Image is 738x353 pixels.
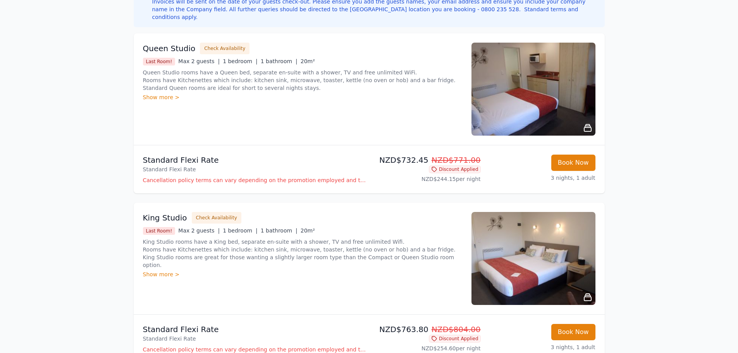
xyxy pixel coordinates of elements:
button: Book Now [551,324,595,340]
span: Discount Applied [429,335,481,343]
p: NZD$254.60 per night [372,344,481,352]
p: King Studio rooms have a King bed, separate en-suite with a shower, TV and free unlimited Wifi. R... [143,238,462,269]
span: Max 2 guests | [178,58,220,64]
span: Max 2 guests | [178,227,220,234]
p: NZD$244.15 per night [372,175,481,183]
span: Last Room! [143,58,175,65]
p: Standard Flexi Rate [143,165,366,173]
p: Standard Flexi Rate [143,335,366,343]
p: 3 nights, 1 adult [487,174,595,182]
span: 1 bathroom | [261,58,298,64]
span: 1 bedroom | [223,58,258,64]
span: 1 bathroom | [261,227,298,234]
p: 3 nights, 1 adult [487,343,595,351]
p: Cancellation policy terms can vary depending on the promotion employed and the time of stay of th... [143,176,366,184]
p: NZD$732.45 [372,155,481,165]
span: 1 bedroom | [223,227,258,234]
div: Show more > [143,93,462,101]
button: Check Availability [200,43,249,54]
span: NZD$804.00 [432,325,481,334]
button: Check Availability [192,212,241,224]
p: Standard Flexi Rate [143,155,366,165]
p: Standard Flexi Rate [143,324,366,335]
span: 20m² [301,227,315,234]
span: Discount Applied [429,165,481,173]
span: NZD$771.00 [432,155,481,165]
p: NZD$763.80 [372,324,481,335]
span: 20m² [301,58,315,64]
span: Last Room! [143,227,175,235]
div: Show more > [143,270,462,278]
h3: King Studio [143,212,187,223]
p: Queen Studio rooms have a Queen bed, separate en-suite with a shower, TV and free unlimited WiFi.... [143,69,462,92]
button: Book Now [551,155,595,171]
h3: Queen Studio [143,43,196,54]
